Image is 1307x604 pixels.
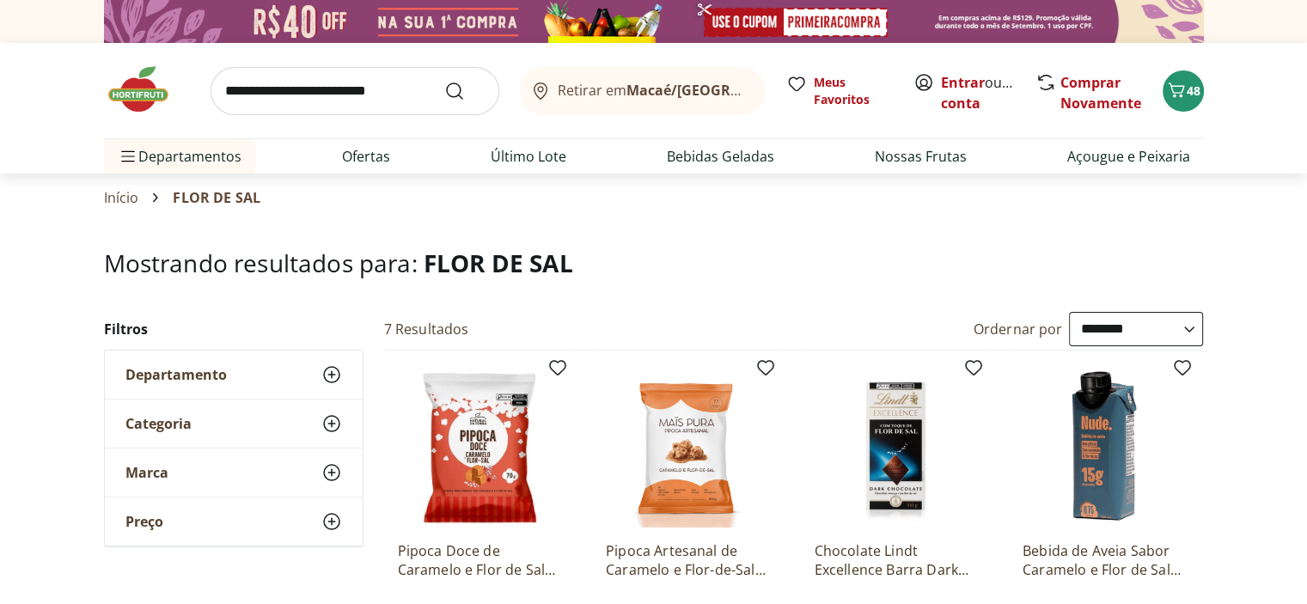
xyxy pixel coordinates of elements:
[173,190,260,205] span: FLOR DE SAL
[105,448,363,497] button: Marca
[558,82,748,98] span: Retirar em
[104,312,363,346] h2: Filtros
[1023,541,1186,579] a: Bebida de Aveia Sabor Caramelo e Flor de Sal Nude 250ml
[125,415,192,432] span: Categoria
[974,320,1063,339] label: Ordernar por
[1163,70,1204,112] button: Carrinho
[786,74,893,108] a: Meus Favoritos
[211,67,499,115] input: search
[104,249,1204,277] h1: Mostrando resultados para:
[1023,364,1186,528] img: Bebida de Aveia Sabor Caramelo e Flor de Sal Nude 250ml
[424,247,573,279] span: FLOR DE SAL
[606,364,769,528] img: Pipoca Artesanal de Caramelo e Flor-de-Sal Mais Pura 100g
[105,400,363,448] button: Categoria
[1060,73,1141,113] a: Comprar Novamente
[875,146,967,167] a: Nossas Frutas
[941,72,1017,113] span: ou
[125,513,163,530] span: Preço
[626,81,819,100] b: Macaé/[GEOGRAPHIC_DATA]
[104,190,139,205] a: Início
[104,64,190,115] img: Hortifruti
[667,146,774,167] a: Bebidas Geladas
[1067,146,1190,167] a: Açougue e Peixaria
[444,81,486,101] button: Submit Search
[105,351,363,399] button: Departamento
[125,366,227,383] span: Departamento
[342,146,390,167] a: Ofertas
[118,136,138,177] button: Menu
[814,541,977,579] a: Chocolate Lindt Excellence Barra Dark Flor de Sal 100g
[814,364,977,528] img: Chocolate Lindt Excellence Barra Dark Flor de Sal 100g
[105,497,363,546] button: Preço
[398,364,561,528] img: Pipoca Doce de Caramelo e Flor de Sal Natural da Terra 70g
[118,136,241,177] span: Departamentos
[384,320,469,339] h2: 7 Resultados
[814,74,893,108] span: Meus Favoritos
[398,541,561,579] a: Pipoca Doce de Caramelo e Flor de Sal Natural da Terra 70g
[125,464,168,481] span: Marca
[941,73,985,92] a: Entrar
[1187,82,1200,99] span: 48
[520,67,766,115] button: Retirar emMacaé/[GEOGRAPHIC_DATA]
[491,146,566,167] a: Último Lote
[606,541,769,579] a: Pipoca Artesanal de Caramelo e Flor-de-Sal Mais Pura 100g
[941,73,1035,113] a: Criar conta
